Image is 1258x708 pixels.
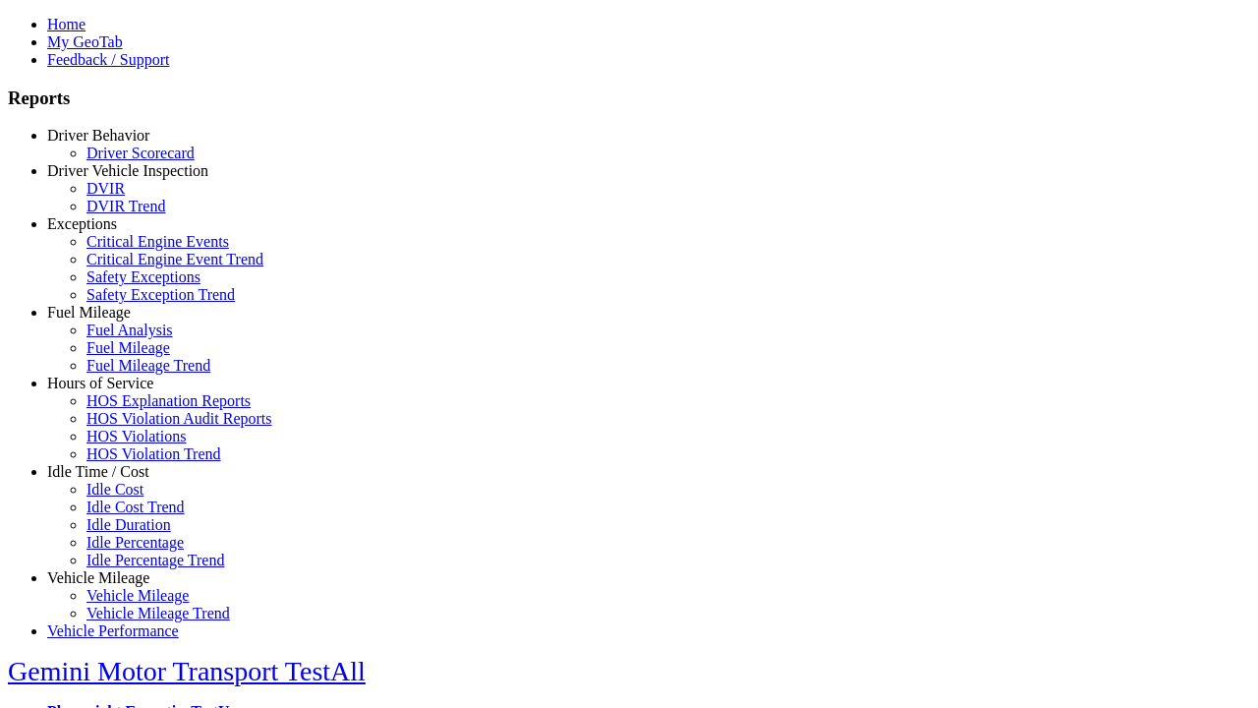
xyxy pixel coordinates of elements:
[86,322,173,338] a: Fuel Analysis
[86,286,235,303] a: Safety Exception Trend
[86,516,171,533] a: Idle Duration
[47,16,86,32] a: Home
[86,587,189,604] a: Vehicle Mileage
[47,622,179,639] a: Vehicle Performance
[86,357,210,374] a: Fuel Mileage Trend
[86,410,272,427] a: HOS Violation Audit Reports
[8,88,1250,109] h3: Reports
[86,428,186,444] a: HOS Violations
[47,375,153,391] a: Hours of Service
[47,51,169,68] a: Feedback / Support
[47,569,149,586] a: Vehicle Mileage
[86,499,185,515] a: Idle Cost Trend
[47,33,123,50] a: My GeoTab
[86,481,143,498] a: Idle Cost
[86,605,230,621] a: Vehicle Mileage Trend
[86,251,263,267] a: Critical Engine Event Trend
[86,445,221,462] a: HOS Violation Trend
[47,162,208,179] a: Driver Vehicle Inspection
[47,304,131,321] a: Fuel Mileage
[86,180,125,197] a: DVIR
[86,552,224,568] a: Idle Percentage Trend
[47,215,117,232] a: Exceptions
[86,233,229,250] a: Critical Engine Events
[8,656,366,686] a: Gemini Motor Transport TestAll
[86,339,170,356] a: Fuel Mileage
[47,127,149,144] a: Driver Behavior
[86,145,195,161] a: Driver Scorecard
[86,268,200,285] a: Safety Exceptions
[86,392,251,409] a: HOS Explanation Reports
[47,463,149,480] a: Idle Time / Cost
[86,198,165,214] a: DVIR Trend
[86,534,184,551] a: Idle Percentage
